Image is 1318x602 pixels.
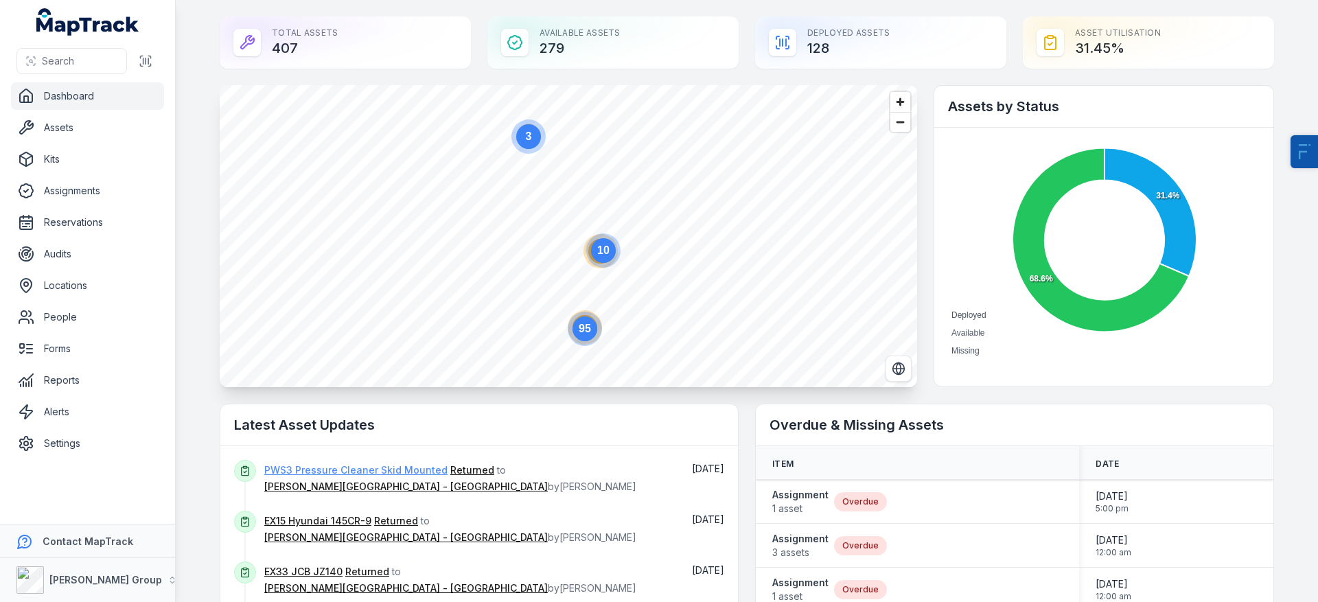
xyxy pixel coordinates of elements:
time: 08/08/2025, 12:15:08 pm [692,513,724,525]
a: Returned [345,565,389,579]
a: Dashboard [11,82,164,110]
a: Locations [11,272,164,299]
a: Kits [11,146,164,173]
a: Alerts [11,398,164,426]
span: 12:00 am [1096,547,1131,558]
a: Assignments [11,177,164,205]
a: Returned [450,463,494,477]
span: to by [PERSON_NAME] [264,515,636,543]
span: [DATE] [692,463,724,474]
h2: Assets by Status [948,97,1260,116]
text: 3 [526,130,532,142]
div: Overdue [834,580,887,599]
span: [DATE] [692,513,724,525]
a: EX15 Hyundai 145CR-9 [264,514,371,528]
strong: Assignment [772,488,829,502]
span: Date [1096,459,1119,470]
span: [DATE] [692,564,724,576]
span: Item [772,459,794,470]
strong: Assignment [772,532,829,546]
a: Assets [11,114,164,141]
span: Search [42,54,74,68]
span: Deployed [951,310,986,320]
span: 5:00 pm [1096,503,1129,514]
a: [PERSON_NAME][GEOGRAPHIC_DATA] - [GEOGRAPHIC_DATA] [264,480,548,494]
span: [DATE] [1096,533,1131,547]
button: Search [16,48,127,74]
span: to by [PERSON_NAME] [264,566,636,594]
time: 04/08/2025, 12:00:00 am [1096,533,1131,558]
strong: [PERSON_NAME] Group [49,574,162,586]
span: [DATE] [1096,489,1129,503]
span: 3 assets [772,546,829,559]
span: 12:00 am [1096,591,1131,602]
a: PWS3 Pressure Cleaner Skid Mounted [264,463,448,477]
a: Forms [11,335,164,362]
canvas: Map [220,85,917,387]
span: [DATE] [1096,577,1131,591]
text: 10 [597,244,610,256]
a: EX33 JCB JZ140 [264,565,343,579]
a: Reservations [11,209,164,236]
strong: Contact MapTrack [43,535,133,547]
div: Overdue [834,536,887,555]
span: Missing [951,346,980,356]
div: Overdue [834,492,887,511]
a: Assignment3 assets [772,532,829,559]
h2: Overdue & Missing Assets [770,415,1260,435]
span: to by [PERSON_NAME] [264,464,636,492]
a: Assignment1 asset [772,488,829,516]
button: Zoom in [890,92,910,112]
time: 08/08/2025, 11:46:18 am [692,564,724,576]
time: 27/06/2025, 5:00:00 pm [1096,489,1129,514]
h2: Latest Asset Updates [234,415,724,435]
text: 95 [579,323,591,334]
time: 11/08/2025, 10:34:01 am [692,463,724,474]
a: [PERSON_NAME][GEOGRAPHIC_DATA] - [GEOGRAPHIC_DATA] [264,581,548,595]
a: Returned [374,514,418,528]
span: 1 asset [772,502,829,516]
a: MapTrack [36,8,139,36]
time: 31/07/2025, 12:00:00 am [1096,577,1131,602]
button: Zoom out [890,112,910,132]
a: People [11,303,164,331]
a: [PERSON_NAME][GEOGRAPHIC_DATA] - [GEOGRAPHIC_DATA] [264,531,548,544]
a: Reports [11,367,164,394]
a: Settings [11,430,164,457]
strong: Assignment [772,576,829,590]
a: Audits [11,240,164,268]
button: Switch to Satellite View [886,356,912,382]
span: Available [951,328,984,338]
